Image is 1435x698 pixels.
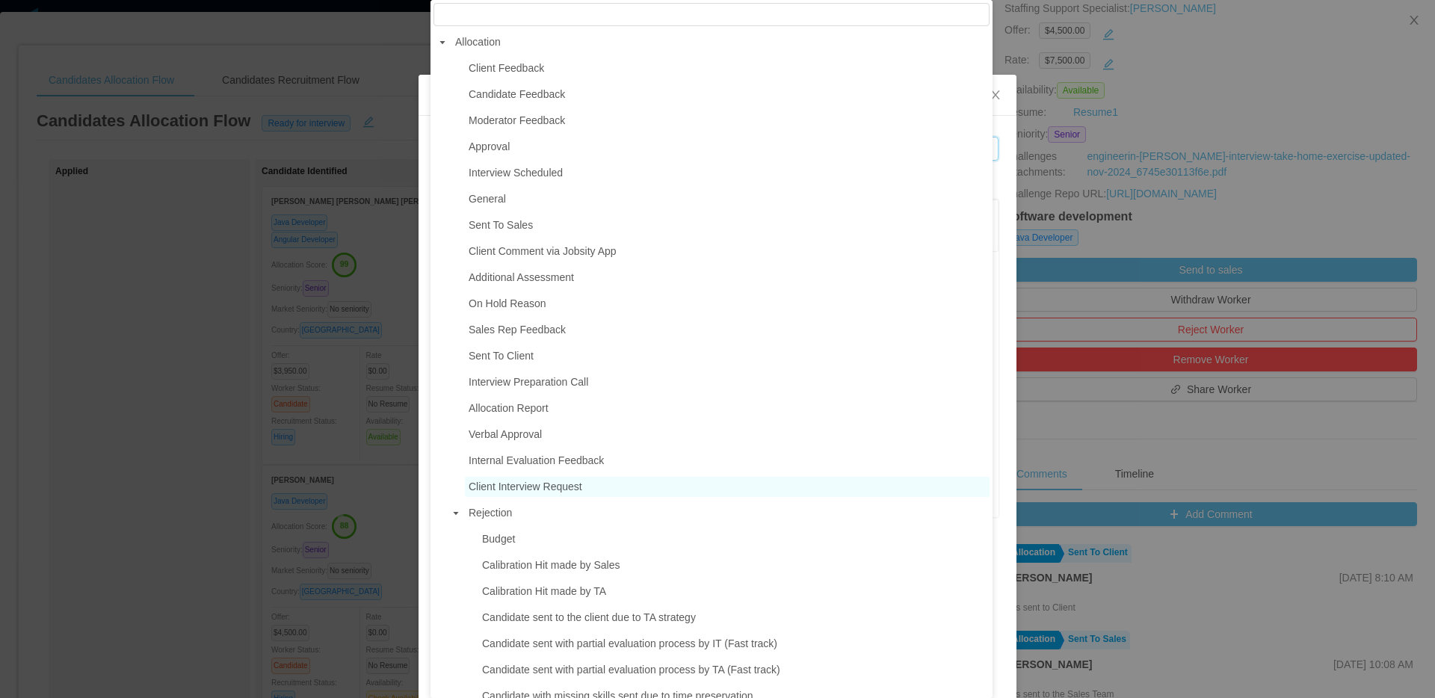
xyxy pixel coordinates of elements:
span: Additional Assessment [469,271,574,283]
span: Verbal Approval [469,428,542,440]
span: Candidate sent to the client due to TA strategy [478,608,990,628]
input: filter select [433,3,990,26]
span: Moderator Feedback [469,114,565,126]
span: Interview Preparation Call [469,376,588,388]
span: Sent To Sales [469,219,533,231]
span: Sent To Client [469,350,534,362]
span: Client Feedback [465,58,990,78]
span: Interview Preparation Call [465,372,990,392]
span: Budget [482,533,515,545]
span: Additional Assessment [465,268,990,288]
i: icon: close [990,89,1002,101]
span: Rejection [469,507,512,519]
span: Verbal Approval [465,424,990,445]
span: Candidate sent with partial evaluation process by TA (Fast track) [482,664,780,676]
span: Approval [469,140,510,152]
span: Calibration Hit made by TA [482,585,606,597]
span: Internal Evaluation Feedback [469,454,604,466]
span: Allocation Report [469,402,549,414]
span: Allocation [451,32,990,52]
span: Client Interview Request [469,481,582,492]
span: Interview Scheduled [469,167,563,179]
span: Sales Rep Feedback [469,324,566,336]
span: Candidate sent to the client due to TA strategy [482,611,696,623]
span: Client Interview Request [465,477,990,497]
span: On Hold Reason [469,297,546,309]
span: Candidate Feedback [465,84,990,105]
span: On Hold Reason [465,294,990,314]
span: Sent To Sales [465,215,990,235]
span: Interview Scheduled [465,163,990,183]
span: Client Feedback [469,62,544,74]
span: Client Comment via Jobsity App [465,241,990,262]
span: General [469,193,506,205]
span: Approval [465,137,990,157]
span: Candidate sent with partial evaluation process by TA (Fast track) [478,660,990,680]
i: icon: caret-down [439,39,446,46]
span: Candidate Feedback [469,88,565,100]
span: Calibration Hit made by Sales [478,555,990,575]
span: Rejection [465,503,990,523]
button: Close [975,75,1016,117]
span: Allocation [455,36,501,48]
span: Calibration Hit made by TA [478,581,990,602]
span: Sales Rep Feedback [465,320,990,340]
span: Internal Evaluation Feedback [465,451,990,471]
span: Sent To Client [465,346,990,366]
span: Client Comment via Jobsity App [469,245,617,257]
span: Candidate sent with partial evaluation process by IT (Fast track) [478,634,990,654]
span: Calibration Hit made by Sales [482,559,620,571]
span: Budget [478,529,990,549]
span: General [465,189,990,209]
span: Moderator Feedback [465,111,990,131]
i: icon: caret-down [452,510,460,517]
span: Candidate sent with partial evaluation process by IT (Fast track) [482,637,777,649]
span: Allocation Report [465,398,990,419]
